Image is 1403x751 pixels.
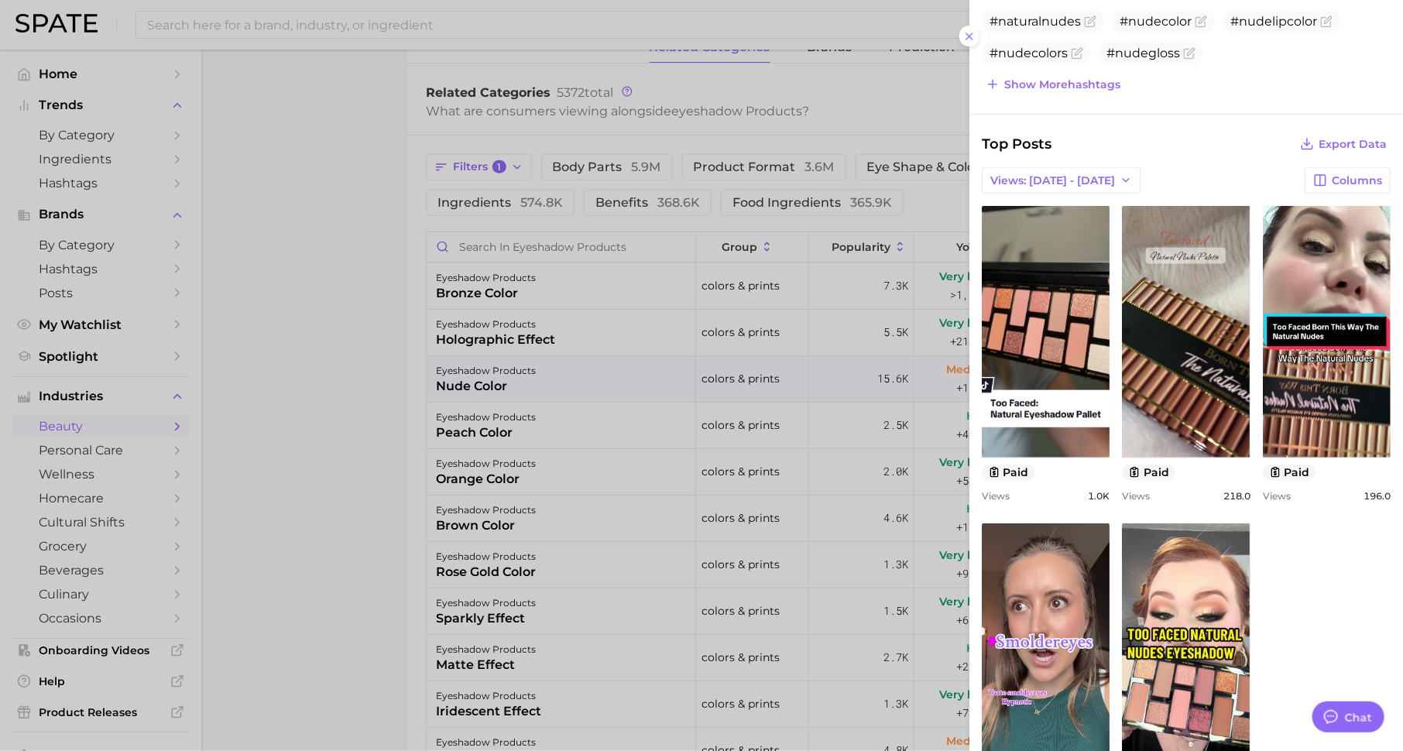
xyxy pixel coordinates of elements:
[1364,490,1391,502] span: 196.0
[1319,138,1387,151] span: Export Data
[1183,47,1195,60] button: Flag as miscategorized or irrelevant
[1122,465,1175,481] button: paid
[1071,47,1083,60] button: Flag as miscategorized or irrelevant
[1263,465,1316,481] button: paid
[1120,14,1192,29] span: #nudecolor
[982,465,1035,481] button: paid
[1263,490,1291,502] span: Views
[982,74,1124,95] button: Show morehashtags
[1106,46,1180,60] span: #nudegloss
[1296,133,1391,155] button: Export Data
[982,490,1010,502] span: Views
[1122,490,1150,502] span: Views
[982,167,1141,194] button: Views: [DATE] - [DATE]
[1332,174,1382,187] span: Columns
[1004,78,1120,91] span: Show more hashtags
[1084,15,1096,28] button: Flag as miscategorized or irrelevant
[982,133,1051,155] span: Top Posts
[1223,490,1250,502] span: 218.0
[1195,15,1207,28] button: Flag as miscategorized or irrelevant
[990,14,1081,29] span: #naturalnudes
[990,46,1068,60] span: #nudecolors
[1305,167,1391,194] button: Columns
[1320,15,1333,28] button: Flag as miscategorized or irrelevant
[990,174,1115,187] span: Views: [DATE] - [DATE]
[1230,14,1317,29] span: #nudelipcolor
[1088,490,1110,502] span: 1.0k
